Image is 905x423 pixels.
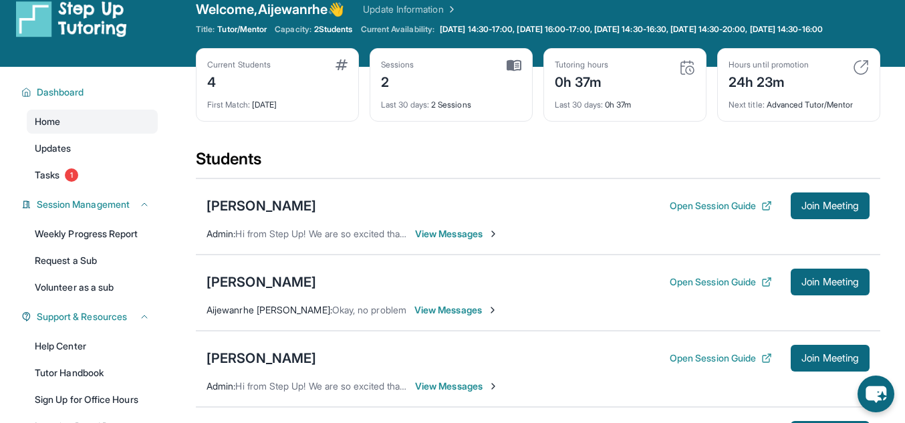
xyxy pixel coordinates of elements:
[414,303,498,317] span: View Messages
[440,24,823,35] span: [DATE] 14:30-17:00, [DATE] 16:00-17:00, [DATE] 14:30-16:30, [DATE] 14:30-20:00, [DATE] 14:30-16:00
[207,228,235,239] span: Admin :
[37,310,127,323] span: Support & Resources
[729,70,809,92] div: 24h 23m
[207,304,332,315] span: Aijewanrhe [PERSON_NAME] :
[729,59,809,70] div: Hours until promotion
[27,388,158,412] a: Sign Up for Office Hours
[679,59,695,76] img: card
[27,361,158,385] a: Tutor Handbook
[207,92,348,110] div: [DATE]
[31,198,150,211] button: Session Management
[35,168,59,182] span: Tasks
[314,24,353,35] span: 2 Students
[363,3,457,16] a: Update Information
[27,275,158,299] a: Volunteer as a sub
[207,100,250,110] span: First Match :
[801,202,859,210] span: Join Meeting
[507,59,521,72] img: card
[27,249,158,273] a: Request a Sub
[487,305,498,315] img: Chevron-Right
[27,334,158,358] a: Help Center
[801,278,859,286] span: Join Meeting
[555,59,608,70] div: Tutoring hours
[35,142,72,155] span: Updates
[381,92,521,110] div: 2 Sessions
[207,196,316,215] div: [PERSON_NAME]
[27,136,158,160] a: Updates
[853,59,869,76] img: card
[332,304,406,315] span: Okay, no problem
[381,59,414,70] div: Sessions
[27,222,158,246] a: Weekly Progress Report
[791,345,870,372] button: Join Meeting
[336,59,348,70] img: card
[555,92,695,110] div: 0h 37m
[488,229,499,239] img: Chevron-Right
[37,86,84,99] span: Dashboard
[801,354,859,362] span: Join Meeting
[37,198,130,211] span: Session Management
[381,70,414,92] div: 2
[65,168,78,182] span: 1
[31,310,150,323] button: Support & Resources
[791,269,870,295] button: Join Meeting
[275,24,311,35] span: Capacity:
[217,24,267,35] span: Tutor/Mentor
[444,3,457,16] img: Chevron Right
[35,115,60,128] span: Home
[729,100,765,110] span: Next title :
[415,227,499,241] span: View Messages
[729,92,869,110] div: Advanced Tutor/Mentor
[27,110,158,134] a: Home
[437,24,825,35] a: [DATE] 14:30-17:00, [DATE] 16:00-17:00, [DATE] 14:30-16:30, [DATE] 14:30-20:00, [DATE] 14:30-16:00
[415,380,499,393] span: View Messages
[31,86,150,99] button: Dashboard
[207,380,235,392] span: Admin :
[27,163,158,187] a: Tasks1
[196,148,880,178] div: Students
[791,192,870,219] button: Join Meeting
[207,70,271,92] div: 4
[207,273,316,291] div: [PERSON_NAME]
[555,100,603,110] span: Last 30 days :
[207,59,271,70] div: Current Students
[670,351,772,365] button: Open Session Guide
[670,275,772,289] button: Open Session Guide
[196,24,215,35] span: Title:
[555,70,608,92] div: 0h 37m
[381,100,429,110] span: Last 30 days :
[488,381,499,392] img: Chevron-Right
[207,349,316,368] div: [PERSON_NAME]
[361,24,434,35] span: Current Availability:
[858,376,894,412] button: chat-button
[670,199,772,213] button: Open Session Guide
